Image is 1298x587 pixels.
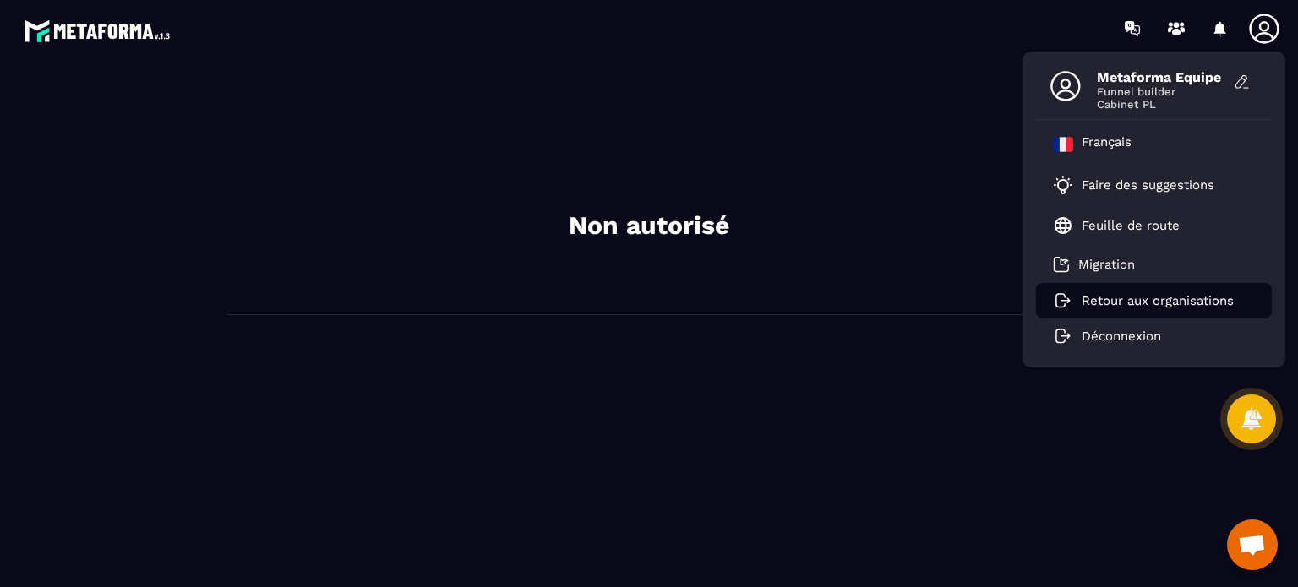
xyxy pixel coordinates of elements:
p: Migration [1078,257,1135,272]
p: Faire des suggestions [1082,177,1214,193]
a: Feuille de route [1053,215,1180,236]
a: Retour aux organisations [1053,293,1234,308]
div: Ouvrir le chat [1227,519,1278,570]
p: Déconnexion [1082,329,1161,344]
span: Funnel builder [1097,85,1224,98]
p: Feuille de route [1082,218,1180,233]
a: Faire des suggestions [1053,175,1234,195]
span: Cabinet PL [1097,98,1224,111]
p: Français [1082,134,1132,155]
h2: Non autorisé [395,209,903,242]
p: Retour aux organisations [1082,293,1234,308]
a: Migration [1053,256,1135,273]
span: Metaforma Equipe [1097,69,1224,85]
img: logo [24,15,176,46]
